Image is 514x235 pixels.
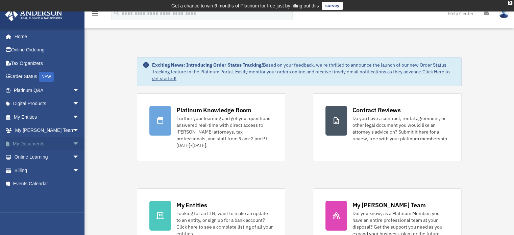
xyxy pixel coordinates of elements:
div: Do you have a contract, rental agreement, or other legal document you would like an attorney's ad... [352,115,449,142]
div: NEW [39,72,54,82]
span: arrow_drop_down [73,150,86,164]
a: Platinum Knowledge Room Further your learning and get your questions answered real-time with dire... [137,93,286,161]
a: Click Here to get started! [152,69,450,81]
a: Order StatusNEW [5,70,90,84]
div: My [PERSON_NAME] Team [352,201,426,209]
span: arrow_drop_down [73,110,86,124]
a: My Documentsarrow_drop_down [5,137,90,150]
span: arrow_drop_down [73,84,86,97]
a: menu [91,12,99,18]
a: Online Learningarrow_drop_down [5,150,90,164]
div: My Entities [176,201,207,209]
img: Anderson Advisors Platinum Portal [3,8,64,21]
a: My Entitiesarrow_drop_down [5,110,90,124]
span: arrow_drop_down [73,124,86,138]
a: Tax Organizers [5,56,90,70]
a: Contract Reviews Do you have a contract, rental agreement, or other legal document you would like... [313,93,462,161]
strong: Exciting News: Introducing Order Status Tracking! [152,62,263,68]
a: Digital Productsarrow_drop_down [5,97,90,111]
i: menu [91,9,99,18]
div: Based on your feedback, we're thrilled to announce the launch of our new Order Status Tracking fe... [152,62,456,82]
a: survey [322,2,343,10]
div: close [508,1,512,5]
span: arrow_drop_down [73,137,86,151]
a: My [PERSON_NAME] Teamarrow_drop_down [5,124,90,137]
span: arrow_drop_down [73,97,86,111]
div: Further your learning and get your questions answered real-time with direct access to [PERSON_NAM... [176,115,273,149]
div: Contract Reviews [352,106,401,114]
img: User Pic [499,8,509,18]
a: Home [5,30,86,43]
a: Events Calendar [5,177,90,191]
div: Get a chance to win 6 months of Platinum for free just by filling out this [171,2,319,10]
div: Platinum Knowledge Room [176,106,251,114]
a: Billingarrow_drop_down [5,164,90,177]
a: Platinum Q&Aarrow_drop_down [5,84,90,97]
i: search [113,9,120,17]
a: Online Ordering [5,43,90,57]
span: arrow_drop_down [73,164,86,178]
